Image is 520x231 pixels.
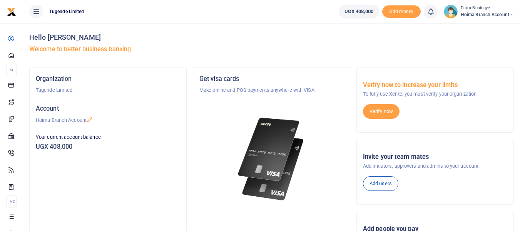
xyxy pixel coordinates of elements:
h5: Welcome to better business banking [29,46,514,53]
p: Tugende Limited [36,86,180,94]
img: xente-_physical_cards.png [236,113,308,206]
h5: Get visa cards [199,75,344,83]
h4: Hello [PERSON_NAME] [29,33,514,42]
img: logo-small [7,7,16,17]
a: profile-user Patra Busingye Hoima Branch Account [444,5,514,19]
p: Hoima Branch Account [36,116,180,124]
img: profile-user [444,5,458,19]
h5: Account [36,105,180,113]
h5: Invite your team mates [363,153,507,161]
p: Add initiators, approvers and admins to your account [363,162,507,170]
h5: UGX 408,000 [36,143,180,151]
li: Wallet ballance [336,5,382,19]
p: To fully use Xente, you must verify your organization [363,90,507,98]
li: Ac [6,195,17,208]
span: Hoima Branch Account [461,11,514,18]
a: logo-small logo-large logo-large [7,8,16,14]
span: Tugende Limited [46,8,87,15]
li: M [6,64,17,76]
h5: Organization [36,75,180,83]
small: Patra Busingye [461,5,514,12]
span: UGX 408,000 [344,8,373,15]
a: UGX 408,000 [339,5,379,19]
a: Verify now [363,104,400,119]
p: Your current account balance [36,133,180,141]
p: Make online and POS payments anywhere with VISA [199,86,344,94]
li: Toup your wallet [382,5,421,18]
span: Add money [382,5,421,18]
a: Add money [382,8,421,14]
a: Add users [363,176,398,191]
h5: Verify now to increase your limits [363,81,507,89]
